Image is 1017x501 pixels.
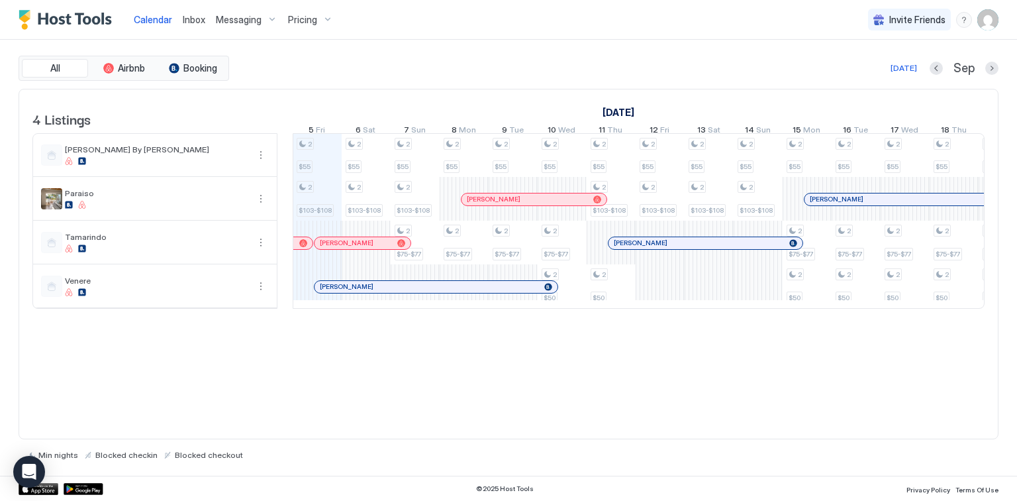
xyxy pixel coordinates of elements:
[602,270,606,279] span: 2
[22,59,88,78] button: All
[357,183,361,192] span: 2
[65,232,248,242] span: Tamarindo
[887,250,911,258] span: $75-$77
[357,140,361,148] span: 2
[253,147,269,163] div: menu
[64,483,103,495] a: Google Play Store
[41,188,62,209] div: listing image
[593,294,605,302] span: $50
[118,62,145,74] span: Airbnb
[504,140,508,148] span: 2
[803,125,820,139] span: Mon
[847,140,851,148] span: 2
[691,162,702,171] span: $55
[65,144,248,154] span: [PERSON_NAME] By [PERSON_NAME]
[499,122,527,141] a: September 9, 2025
[938,122,970,141] a: September 18, 2025
[749,140,753,148] span: 2
[553,227,557,235] span: 2
[502,125,507,139] span: 9
[614,239,667,247] span: [PERSON_NAME]
[446,250,470,258] span: $75-$77
[308,183,312,192] span: 2
[697,125,706,139] span: 13
[906,482,950,496] a: Privacy Policy
[253,235,269,250] button: More options
[397,206,430,215] span: $103-$108
[134,14,172,25] span: Calendar
[50,62,60,74] span: All
[708,125,720,139] span: Sat
[798,270,802,279] span: 2
[548,125,556,139] span: 10
[936,162,947,171] span: $55
[404,125,409,139] span: 7
[253,235,269,250] div: menu
[945,140,949,148] span: 2
[945,227,949,235] span: 2
[889,14,945,26] span: Invite Friends
[798,140,802,148] span: 2
[348,206,381,215] span: $103-$108
[504,227,508,235] span: 2
[65,276,248,286] span: Venere
[183,14,205,25] span: Inbox
[160,59,226,78] button: Booking
[951,125,967,139] span: Thu
[650,125,658,139] span: 12
[19,483,58,495] a: App Store
[544,294,556,302] span: $50
[406,227,410,235] span: 2
[896,140,900,148] span: 2
[595,122,626,141] a: September 11, 2025
[955,486,998,494] span: Terms Of Use
[936,250,960,258] span: $75-$77
[309,125,314,139] span: 5
[749,183,753,192] span: 2
[401,122,429,141] a: September 7, 2025
[740,206,773,215] span: $103-$108
[798,227,802,235] span: 2
[495,162,507,171] span: $55
[593,206,626,215] span: $103-$108
[646,122,673,141] a: September 12, 2025
[448,122,479,141] a: September 8, 2025
[19,56,229,81] div: tab-group
[691,206,724,215] span: $103-$108
[838,294,849,302] span: $50
[945,270,949,279] span: 2
[789,250,813,258] span: $75-$77
[887,162,898,171] span: $55
[411,125,426,139] span: Sun
[745,125,754,139] span: 14
[602,183,606,192] span: 2
[455,227,459,235] span: 2
[253,278,269,294] button: More options
[406,140,410,148] span: 2
[544,122,579,141] a: September 10, 2025
[19,10,118,30] div: Host Tools Logo
[599,103,638,122] a: September 1, 2025
[308,140,312,148] span: 2
[299,206,332,215] span: $103-$108
[789,294,800,302] span: $50
[183,13,205,27] a: Inbox
[840,122,871,141] a: September 16, 2025
[694,122,724,141] a: September 13, 2025
[320,282,373,291] span: [PERSON_NAME]
[91,59,157,78] button: Airbnb
[134,13,172,27] a: Calendar
[789,122,824,141] a: September 15, 2025
[838,162,849,171] span: $55
[397,250,421,258] span: $75-$77
[183,62,217,74] span: Booking
[216,14,262,26] span: Messaging
[642,206,675,215] span: $103-$108
[495,250,519,258] span: $75-$77
[352,122,379,141] a: September 6, 2025
[288,14,317,26] span: Pricing
[553,270,557,279] span: 2
[956,12,972,28] div: menu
